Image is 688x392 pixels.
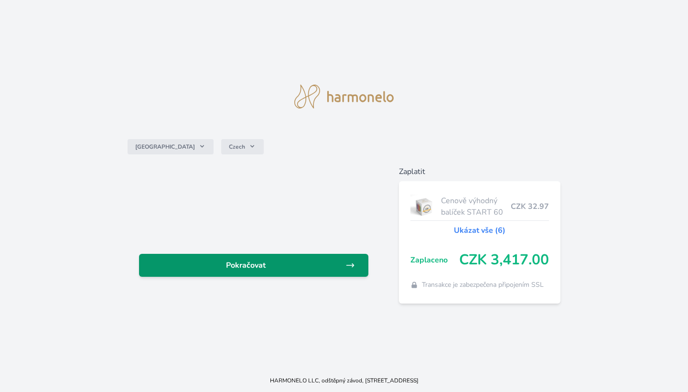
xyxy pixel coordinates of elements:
[410,195,438,218] img: start.jpg
[294,85,394,109] img: logo.svg
[229,143,245,151] span: Czech
[410,254,460,266] span: Zaplaceno
[459,251,549,269] span: CZK 3,417.00
[454,225,505,236] a: Ukázat vše (6)
[221,139,264,154] button: Czech
[422,280,544,290] span: Transakce je zabezpečena připojením SSL
[128,139,214,154] button: [GEOGRAPHIC_DATA]
[441,195,511,218] span: Cenově výhodný balíček START 60
[511,201,549,212] span: CZK 32.97
[147,260,345,271] span: Pokračovat
[399,166,561,177] h6: Zaplatit
[139,254,368,277] a: Pokračovat
[135,143,195,151] span: [GEOGRAPHIC_DATA]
